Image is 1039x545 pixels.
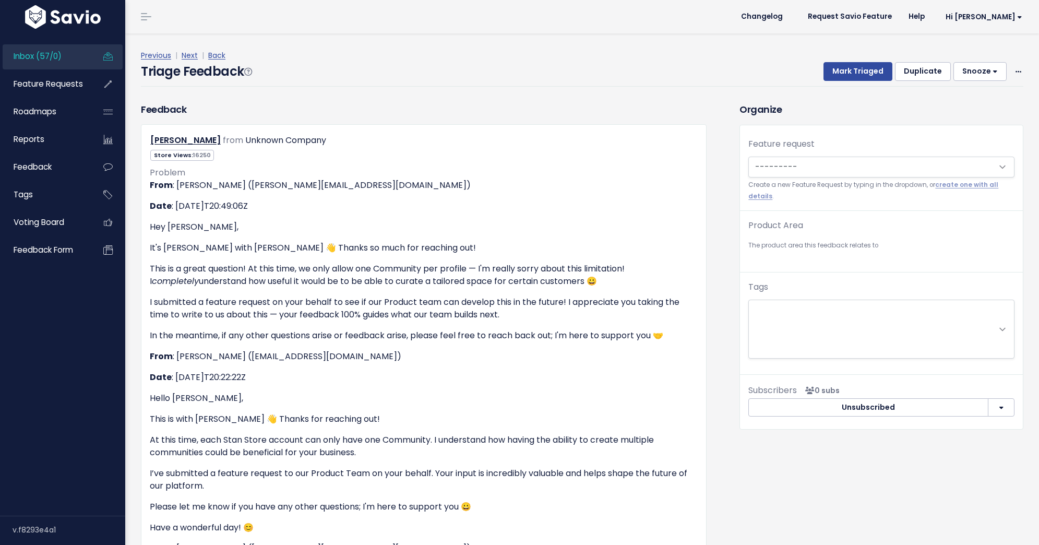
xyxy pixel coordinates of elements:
[14,134,44,145] span: Reports
[152,275,199,287] em: completely
[150,371,698,384] p: : [DATE]T20:22:22Z
[150,263,698,288] p: This is a great question! At this time, we only allow one Community per profile — I'm really sorr...
[3,100,87,124] a: Roadmaps
[14,78,83,89] span: Feature Requests
[823,62,892,81] button: Mark Triaged
[22,5,103,29] img: logo-white.9d6f32f41409.svg
[900,9,933,25] a: Help
[193,151,211,159] span: 16250
[245,133,326,148] div: Unknown Company
[14,51,62,62] span: Inbox (57/0)
[3,238,87,262] a: Feedback form
[150,179,173,191] strong: From
[150,167,185,179] span: Problem
[953,62,1007,81] button: Snooze
[3,72,87,96] a: Feature Requests
[141,50,171,61] a: Previous
[3,210,87,234] a: Voting Board
[150,371,172,383] strong: Date
[150,350,173,362] strong: From
[801,385,840,396] span: <p><strong>Subscribers</strong><br><br> No subscribers yet<br> </p>
[150,350,698,363] p: : [PERSON_NAME] ([EMAIL_ADDRESS][DOMAIN_NAME])
[14,161,52,172] span: Feedback
[141,62,252,81] h4: Triage Feedback
[3,183,87,207] a: Tags
[150,134,221,146] a: [PERSON_NAME]
[141,102,186,116] h3: Feedback
[748,240,1014,251] small: The product area this feedback relates to
[14,217,64,228] span: Voting Board
[3,44,87,68] a: Inbox (57/0)
[150,200,172,212] strong: Date
[150,501,698,513] p: Please let me know if you have any other questions; I'm here to support you 😀
[739,102,1023,116] h3: Organize
[150,413,698,425] p: This is with [PERSON_NAME] 👋 Thanks for reaching out!
[200,50,206,61] span: |
[3,127,87,151] a: Reports
[946,13,1022,21] span: Hi [PERSON_NAME]
[150,150,214,161] span: Store Views:
[150,434,698,459] p: At this time, each Stan Store account can only have one Community. I understand how having the ab...
[208,50,225,61] a: Back
[748,281,768,293] label: Tags
[748,219,803,232] label: Product Area
[150,221,698,233] p: Hey [PERSON_NAME],
[14,244,73,255] span: Feedback form
[14,189,33,200] span: Tags
[150,200,698,212] p: : [DATE]T20:49:06Z
[150,392,698,405] p: Hello [PERSON_NAME],
[741,13,783,20] span: Changelog
[933,9,1031,25] a: Hi [PERSON_NAME]
[748,180,1014,202] small: Create a new Feature Request by typing in the dropdown, or .
[150,329,698,342] p: In the meantime, if any other questions arise or feedback arise, please feel free to reach back o...
[182,50,198,61] a: Next
[3,155,87,179] a: Feedback
[13,516,125,543] div: v.f8293e4a1
[748,181,998,200] a: create one with all details
[173,50,180,61] span: |
[223,134,243,146] span: from
[150,296,698,321] p: I submitted a feature request on your behalf to see if our Product team can develop this in the f...
[895,62,951,81] button: Duplicate
[150,467,698,492] p: I’ve submitted a feature request to our Product Team on your behalf. Your input is incredibly val...
[14,106,56,117] span: Roadmaps
[748,384,797,396] span: Subscribers
[150,179,698,192] p: : [PERSON_NAME] ([PERSON_NAME][EMAIL_ADDRESS][DOMAIN_NAME])
[748,398,988,417] button: Unsubscribed
[799,9,900,25] a: Request Savio Feature
[150,242,698,254] p: It's [PERSON_NAME] with [PERSON_NAME] 👋 Thanks so much for reaching out!
[150,522,698,534] p: Have a wonderful day! 😊
[748,138,815,150] label: Feature request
